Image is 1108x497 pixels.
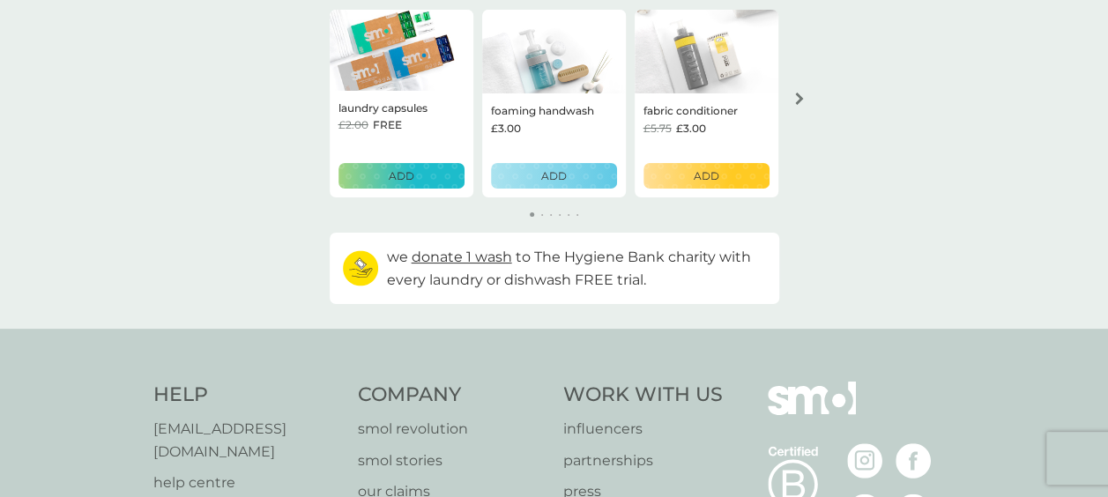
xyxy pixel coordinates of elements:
[373,116,402,133] span: FREE
[896,443,931,478] img: visit the smol Facebook page
[768,382,856,441] img: smol
[643,102,738,119] p: fabric conditioner
[358,418,546,441] a: smol revolution
[338,163,465,189] button: ADD
[387,246,766,291] p: we to The Hygiene Bank charity with every laundry or dishwash FREE trial.
[153,418,341,463] a: [EMAIL_ADDRESS][DOMAIN_NAME]
[643,120,672,137] span: £5.75
[389,167,414,184] p: ADD
[338,100,428,116] p: laundry capsules
[338,116,368,133] span: £2.00
[491,120,521,137] span: £3.00
[358,382,546,409] h4: Company
[676,120,706,137] span: £3.00
[643,163,770,189] button: ADD
[491,102,594,119] p: foaming handwash
[153,471,341,494] a: help centre
[491,163,617,189] button: ADD
[694,167,719,184] p: ADD
[563,418,723,441] a: influencers
[847,443,882,478] img: visit the smol Instagram page
[541,167,567,184] p: ADD
[563,449,723,472] a: partnerships
[563,382,723,409] h4: Work With Us
[153,382,341,409] h4: Help
[412,248,512,265] span: donate 1 wash
[358,449,546,472] a: smol stories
